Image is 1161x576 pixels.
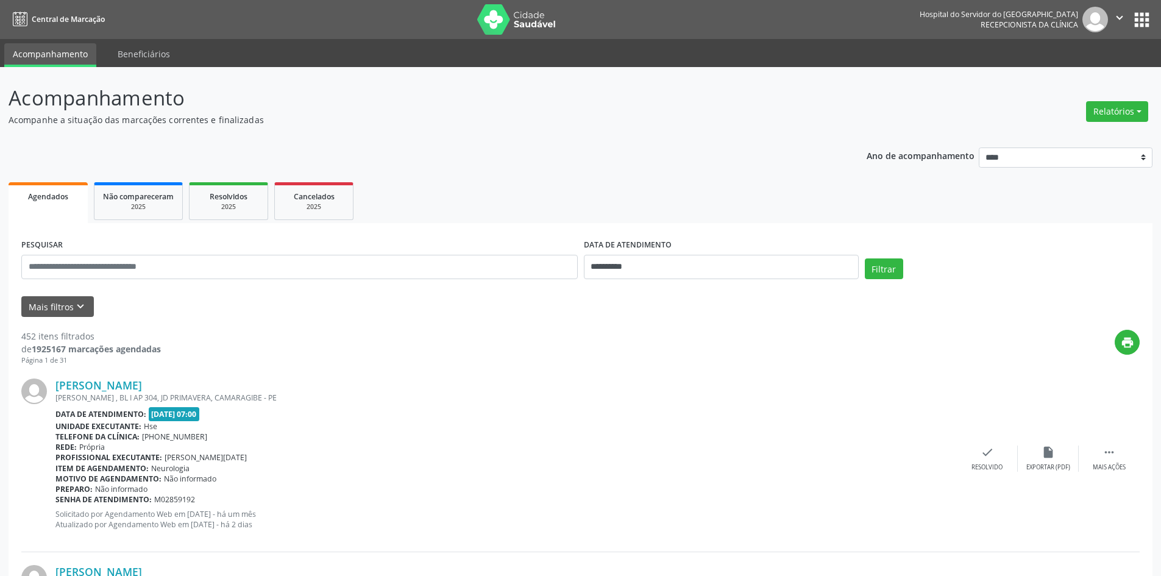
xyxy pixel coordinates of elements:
a: Central de Marcação [9,9,105,29]
span: Hse [144,421,157,432]
i: keyboard_arrow_down [74,300,87,313]
b: Unidade executante: [55,421,141,432]
img: img [21,379,47,404]
button: Relatórios [1086,101,1148,122]
div: Página 1 de 31 [21,355,161,366]
span: Cancelados [294,191,335,202]
div: Hospital do Servidor do [GEOGRAPHIC_DATA] [920,9,1078,20]
p: Solicitado por Agendamento Web em [DATE] - há um mês Atualizado por Agendamento Web em [DATE] - h... [55,509,957,530]
span: Resolvidos [210,191,247,202]
span: M02859192 [154,494,195,505]
b: Motivo de agendamento: [55,474,162,484]
div: 452 itens filtrados [21,330,161,343]
span: Recepcionista da clínica [981,20,1078,30]
button: apps [1131,9,1152,30]
span: Não informado [164,474,216,484]
a: [PERSON_NAME] [55,379,142,392]
b: Rede: [55,442,77,452]
b: Telefone da clínica: [55,432,140,442]
a: Acompanhamento [4,43,96,67]
i: insert_drive_file [1042,446,1055,459]
p: Acompanhamento [9,83,809,113]
p: Ano de acompanhamento [867,148,975,163]
label: DATA DE ATENDIMENTO [584,236,672,255]
button: print [1115,330,1140,355]
span: Não compareceram [103,191,174,202]
a: Beneficiários [109,43,179,65]
span: [PERSON_NAME][DATE] [165,452,247,463]
div: Exportar (PDF) [1026,463,1070,472]
strong: 1925167 marcações agendadas [32,343,161,355]
i:  [1113,11,1126,24]
div: Mais ações [1093,463,1126,472]
span: Não informado [95,484,147,494]
label: PESQUISAR [21,236,63,255]
i: check [981,446,994,459]
div: Resolvido [971,463,1003,472]
button: Filtrar [865,258,903,279]
button:  [1108,7,1131,32]
span: Neurologia [151,463,190,474]
span: Própria [79,442,105,452]
b: Data de atendimento: [55,409,146,419]
b: Senha de atendimento: [55,494,152,505]
span: [DATE] 07:00 [149,407,200,421]
b: Profissional executante: [55,452,162,463]
p: Acompanhe a situação das marcações correntes e finalizadas [9,113,809,126]
i:  [1102,446,1116,459]
span: [PHONE_NUMBER] [142,432,207,442]
b: Preparo: [55,484,93,494]
b: Item de agendamento: [55,463,149,474]
img: img [1082,7,1108,32]
span: Agendados [28,191,68,202]
i: print [1121,336,1134,349]
span: Central de Marcação [32,14,105,24]
button: Mais filtroskeyboard_arrow_down [21,296,94,318]
div: 2025 [283,202,344,212]
div: 2025 [198,202,259,212]
div: [PERSON_NAME] , BL I AP 304, JD PRIMAVERA, CAMARAGIBE - PE [55,393,957,403]
div: de [21,343,161,355]
div: 2025 [103,202,174,212]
